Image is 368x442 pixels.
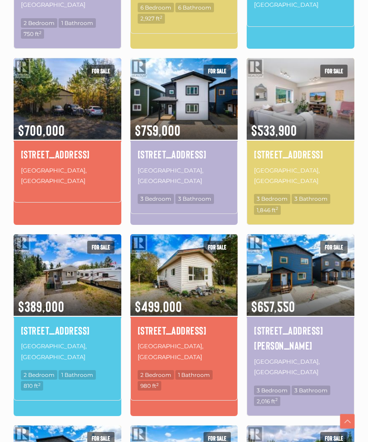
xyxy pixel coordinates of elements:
span: $657,550 [247,286,354,316]
span: 3 Bedroom [254,194,290,203]
a: [STREET_ADDRESS] [254,147,347,162]
p: [GEOGRAPHIC_DATA], [GEOGRAPHIC_DATA] [21,340,114,363]
a: [STREET_ADDRESS][PERSON_NAME] [254,323,347,353]
span: For sale [87,241,114,254]
span: For sale [204,65,231,77]
span: For sale [204,241,231,254]
a: [STREET_ADDRESS] [21,147,114,162]
span: For sale [87,65,114,77]
img: 2 LUPIN PLACE, Whitehorse, Yukon [130,233,238,317]
img: 2 FRASER ROAD, Whitehorse, Yukon [14,56,121,141]
span: 1 Bathroom [59,370,96,380]
a: [STREET_ADDRESS] [138,323,231,338]
sup: 2 [275,397,278,402]
span: 980 ft [138,381,161,391]
sup: 2 [38,382,40,387]
span: 2,016 ft [254,396,280,406]
sup: 2 [160,15,162,20]
span: $759,000 [130,110,238,140]
span: 3 Bathroom [175,194,214,203]
img: 19 EAGLE PLACE, Whitehorse, Yukon [14,233,121,317]
span: 2 Bedroom [138,370,174,380]
span: 2,927 ft [138,14,165,23]
img: 20-92 ISKOOT CRESCENT, Whitehorse, Yukon [247,56,354,141]
span: $499,000 [130,286,238,316]
span: 1 Bathroom [175,370,213,380]
a: [STREET_ADDRESS] [21,323,114,338]
sup: 2 [276,206,278,211]
span: 6 Bedroom [138,3,174,12]
span: 810 ft [21,381,43,391]
span: 3 Bedroom [138,194,174,203]
span: 1 Bathroom [59,18,96,28]
p: [GEOGRAPHIC_DATA], [GEOGRAPHIC_DATA] [254,356,347,379]
span: $389,000 [14,286,121,316]
span: 2 Bedroom [21,370,57,380]
img: 36 WYVERN AVENUE, Whitehorse, Yukon [130,56,238,141]
span: For sale [320,241,348,254]
img: 28 BERYL PLACE, Whitehorse, Yukon [247,233,354,317]
span: $533,900 [247,110,354,140]
span: 2 Bedroom [21,18,57,28]
p: [GEOGRAPHIC_DATA], [GEOGRAPHIC_DATA] [138,164,231,188]
span: 1,846 ft [254,205,281,215]
span: 750 ft [21,29,44,39]
sup: 2 [156,382,159,387]
span: For sale [320,65,348,77]
sup: 2 [39,30,41,35]
span: 6 Bathroom [175,3,214,12]
span: 3 Bedroom [254,386,290,395]
span: $700,000 [14,110,121,140]
p: [GEOGRAPHIC_DATA], [GEOGRAPHIC_DATA] [138,340,231,363]
span: 3 Bathroom [292,194,330,203]
a: [STREET_ADDRESS] [138,147,231,162]
p: [GEOGRAPHIC_DATA], [GEOGRAPHIC_DATA] [254,164,347,188]
span: 3 Bathroom [292,386,330,395]
p: [GEOGRAPHIC_DATA], [GEOGRAPHIC_DATA] [21,164,114,188]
